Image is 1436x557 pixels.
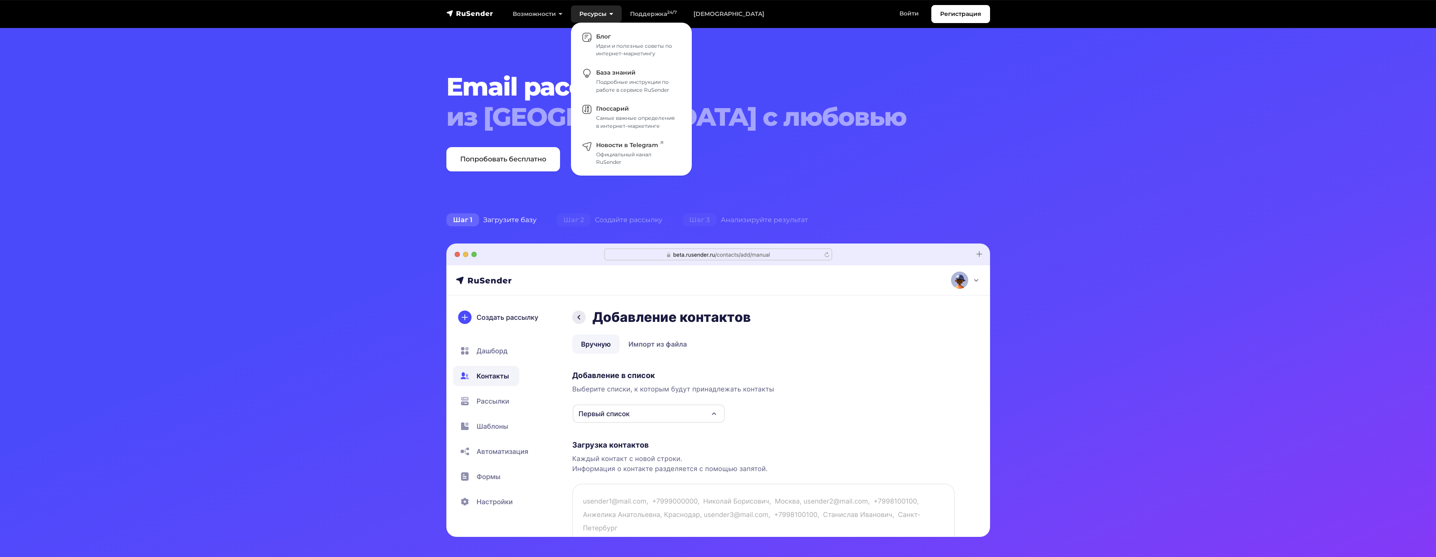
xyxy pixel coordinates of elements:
[596,33,611,40] span: Блог
[891,5,927,22] a: Войти
[667,10,677,15] sup: 24/7
[575,27,688,63] a: Блог Идеи и полезные советы по интернет–маркетингу
[596,105,629,112] span: Глоссарий
[575,135,688,171] a: Новости в Telegram Официальный канал RuSender
[596,114,678,130] div: Самые важные определения в интернет–маркетинге
[436,212,547,228] div: Загрузите базу
[571,5,622,23] a: Ресурсы
[446,102,944,132] div: из [GEOGRAPHIC_DATA] с любовью
[931,5,990,23] a: Регистрация
[596,69,636,76] span: База знаний
[446,72,944,132] h1: Email рассылки,
[446,147,560,171] a: Попробовать бесплатно
[683,213,717,227] span: Шаг 3
[575,99,688,135] a: Глоссарий Самые важные определения в интернет–маркетинге
[596,78,678,94] div: Подробные инструкции по работе в сервисе RuSender
[596,42,678,58] div: Идеи и полезные советы по интернет–маркетингу
[504,5,571,23] a: Возможности
[557,213,591,227] span: Шаг 2
[446,9,493,18] img: RuSender
[596,141,663,149] span: Новости в Telegram
[672,212,818,228] div: Анализируйте результат
[622,5,685,23] a: Поддержка24/7
[596,151,678,166] div: Официальный канал RuSender
[547,212,672,228] div: Создайте рассылку
[446,244,990,537] img: hero-01-min.png
[446,213,479,227] span: Шаг 1
[685,5,773,23] a: [DEMOGRAPHIC_DATA]
[575,63,688,99] a: База знаний Подробные инструкции по работе в сервисе RuSender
